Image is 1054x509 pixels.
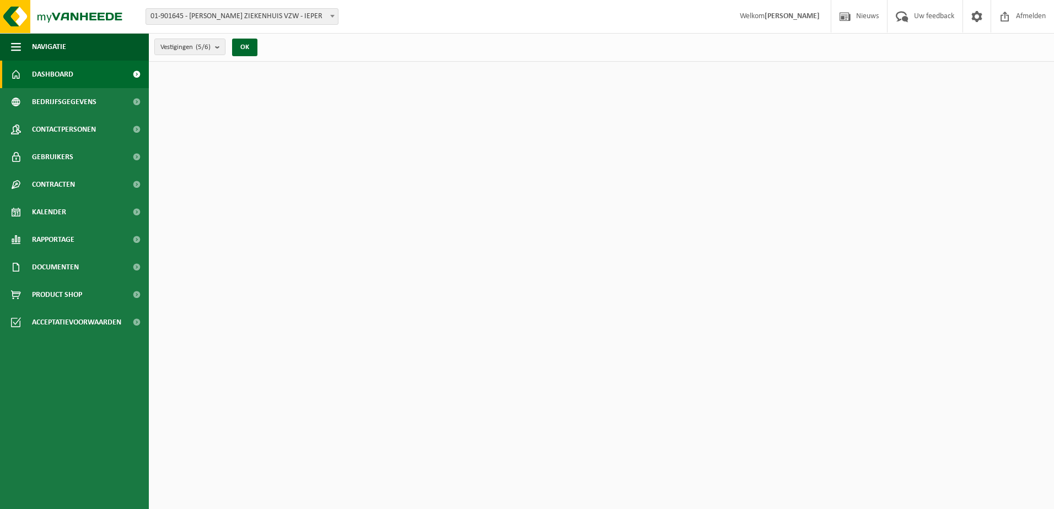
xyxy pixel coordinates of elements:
strong: [PERSON_NAME] [765,12,820,20]
span: Contactpersonen [32,116,96,143]
span: 01-901645 - JAN YPERMAN ZIEKENHUIS VZW - IEPER [146,8,338,25]
span: Bedrijfsgegevens [32,88,96,116]
span: Documenten [32,253,79,281]
span: Navigatie [32,33,66,61]
span: Rapportage [32,226,74,253]
span: Gebruikers [32,143,73,171]
count: (5/6) [196,44,211,51]
span: Kalender [32,198,66,226]
button: Vestigingen(5/6) [154,39,225,55]
button: OK [232,39,257,56]
span: Product Shop [32,281,82,308]
span: 01-901645 - JAN YPERMAN ZIEKENHUIS VZW - IEPER [146,9,338,24]
span: Acceptatievoorwaarden [32,308,121,336]
span: Vestigingen [160,39,211,56]
span: Contracten [32,171,75,198]
span: Dashboard [32,61,73,88]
